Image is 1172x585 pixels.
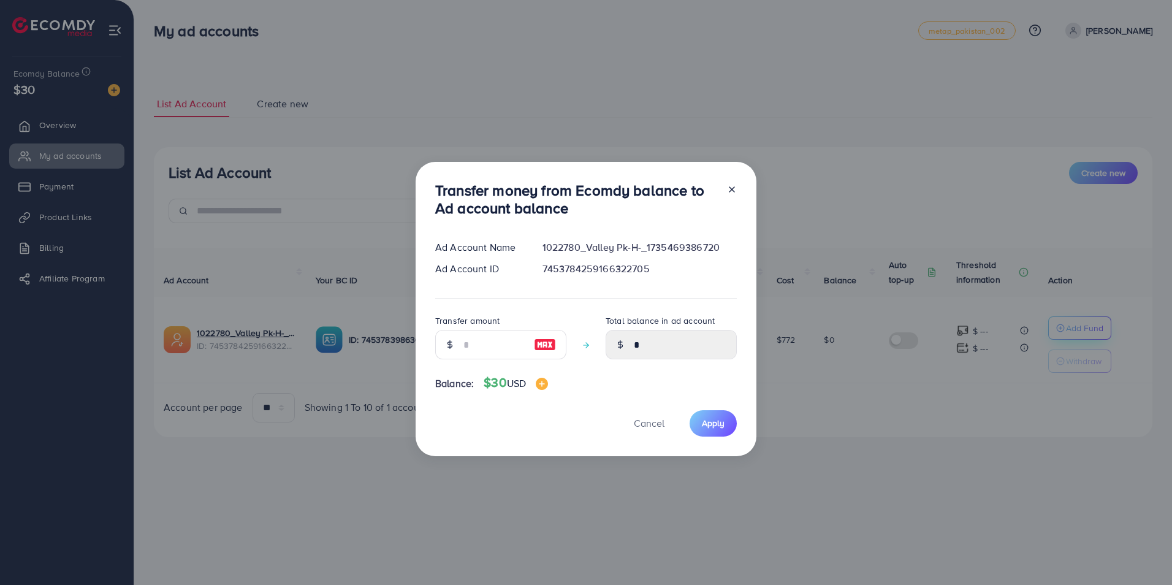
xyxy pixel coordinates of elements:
[702,417,725,429] span: Apply
[435,315,500,327] label: Transfer amount
[507,377,526,390] span: USD
[618,410,680,437] button: Cancel
[533,240,747,254] div: 1022780_Valley Pk-H-_1735469386720
[484,375,548,391] h4: $30
[435,182,717,217] h3: Transfer money from Ecomdy balance to Ad account balance
[606,315,715,327] label: Total balance in ad account
[425,262,533,276] div: Ad Account ID
[690,410,737,437] button: Apply
[534,337,556,352] img: image
[1120,530,1163,576] iframe: Chat
[536,378,548,390] img: image
[533,262,747,276] div: 7453784259166322705
[425,240,533,254] div: Ad Account Name
[435,377,474,391] span: Balance:
[634,416,664,430] span: Cancel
